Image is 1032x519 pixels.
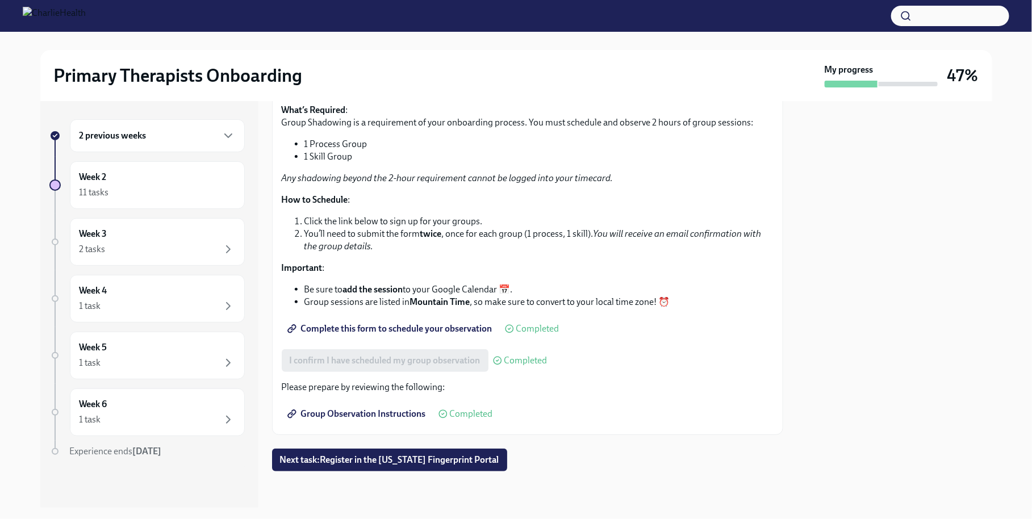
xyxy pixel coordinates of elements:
div: 1 task [80,413,101,426]
span: Next task : Register in the [US_STATE] Fingerprint Portal [280,454,499,466]
em: Any shadowing beyond the 2-hour requirement cannot be logged into your timecard. [282,173,613,183]
p: Please prepare by reviewing the following: [282,381,774,394]
h6: Week 2 [80,171,107,183]
span: Experience ends [70,446,162,457]
strong: Important [282,262,323,273]
h6: 2 previous weeks [80,129,147,142]
li: Click the link below to sign up for your groups. [304,215,774,228]
h6: Week 6 [80,398,107,411]
p: : Group Shadowing is a requirement of your onboarding process. You must schedule and observe 2 ho... [282,104,774,129]
a: Week 41 task [49,275,245,323]
strong: What’s Required [282,104,346,115]
strong: Mountain Time [410,296,470,307]
span: Completed [450,409,493,418]
h6: Week 5 [80,341,107,354]
a: Week 51 task [49,332,245,379]
img: CharlieHealth [23,7,86,25]
h6: Week 4 [80,284,107,297]
span: Completed [504,356,548,365]
span: Group Observation Instructions [290,408,426,420]
span: Complete this form to schedule your observation [290,323,492,334]
button: Next task:Register in the [US_STATE] Fingerprint Portal [272,449,507,471]
p: : [282,194,774,206]
div: 1 task [80,357,101,369]
h6: Week 3 [80,228,107,240]
div: 2 previous weeks [70,119,245,152]
div: 2 tasks [80,243,106,256]
li: 1 Skill Group [304,150,774,163]
strong: add the session [343,284,403,295]
a: Week 32 tasks [49,218,245,266]
div: 11 tasks [80,186,109,199]
li: Be sure to to your Google Calendar 📅. [304,283,774,296]
li: 1 Process Group [304,138,774,150]
div: 1 task [80,300,101,312]
a: Week 211 tasks [49,161,245,209]
strong: [DATE] [133,446,162,457]
a: Week 61 task [49,388,245,436]
strong: My progress [825,64,874,76]
li: You’ll need to submit the form , once for each group (1 process, 1 skill). [304,228,774,253]
p: : [282,262,774,274]
span: Completed [516,324,559,333]
a: Complete this form to schedule your observation [282,317,500,340]
h2: Primary Therapists Onboarding [54,64,303,87]
h3: 47% [947,65,979,86]
li: Group sessions are listed in , so make sure to convert to your local time zone! ⏰ [304,296,774,308]
strong: How to Schedule [282,194,348,205]
strong: twice [420,228,442,239]
a: Group Observation Instructions [282,403,434,425]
